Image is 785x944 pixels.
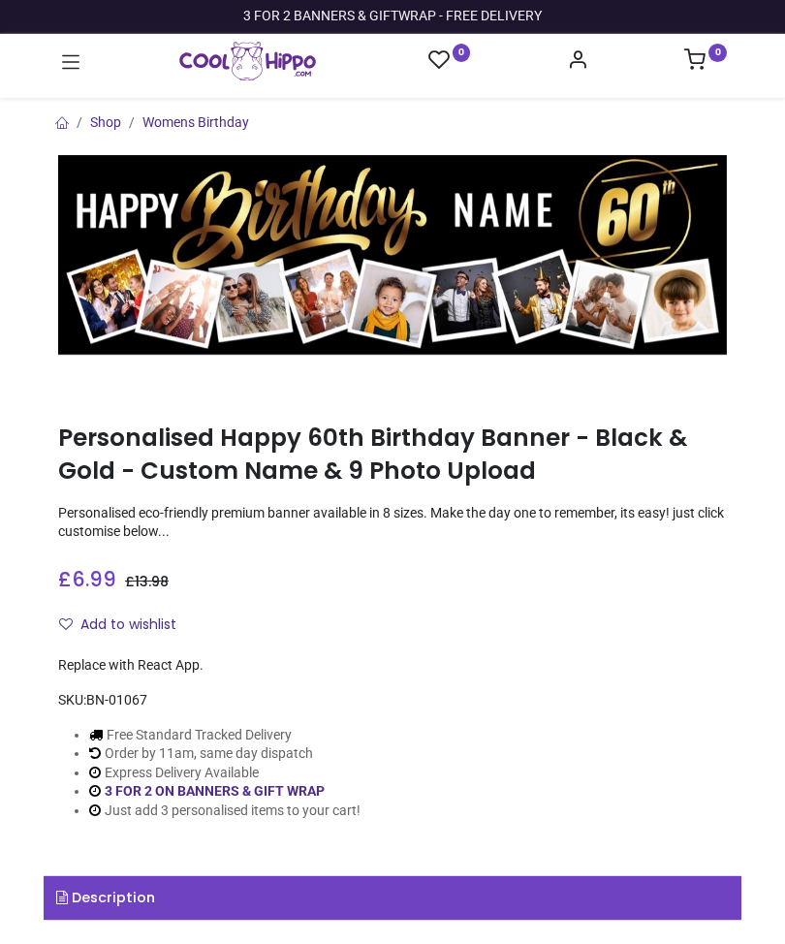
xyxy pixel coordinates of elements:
[58,609,193,642] button: Add to wishlistAdd to wishlist
[58,422,727,488] h1: Personalised Happy 60th Birthday Banner - Black & Gold - Custom Name & 9 Photo Upload
[59,617,73,631] i: Add to wishlist
[243,7,542,26] div: 3 FOR 2 BANNERS & GIFTWRAP - FREE DELIVERY
[58,565,116,593] span: £
[453,44,471,62] sup: 0
[58,504,727,542] p: Personalised eco-friendly premium banner available in 8 sizes. Make the day one to remember, its ...
[90,114,121,130] a: Shop
[105,783,325,799] a: 3 FOR 2 ON BANNERS & GIFT WRAP
[58,691,727,710] div: SKU:
[58,656,727,676] div: Replace with React App.
[89,744,361,764] li: Order by 11am, same day dispatch
[428,48,471,73] a: 0
[86,692,147,708] span: BN-01067
[125,572,169,591] span: £
[142,114,249,130] a: Womens Birthday
[179,42,316,80] a: Logo of Cool Hippo
[684,54,727,70] a: 0
[89,726,361,745] li: Free Standard Tracked Delivery
[44,876,741,921] a: Description
[708,44,727,62] sup: 0
[89,802,361,821] li: Just add 3 personalised items to your cart!
[179,42,316,80] img: Cool Hippo
[58,155,727,356] img: Personalised Happy 60th Birthday Banner - Black & Gold - Custom Name & 9 Photo Upload
[567,54,588,70] a: Account Info
[72,565,116,593] span: 6.99
[89,764,361,783] li: Express Delivery Available
[135,572,169,591] span: 13.98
